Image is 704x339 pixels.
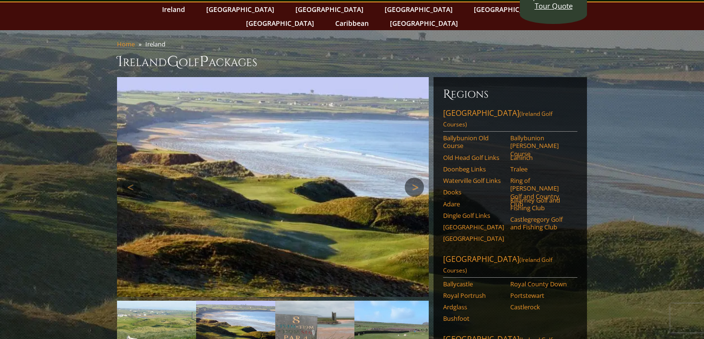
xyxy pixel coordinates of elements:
[405,178,424,197] a: Next
[443,212,504,219] a: Dingle Golf Links
[117,40,135,48] a: Home
[291,2,368,16] a: [GEOGRAPHIC_DATA]
[443,177,504,184] a: Waterville Golf Links
[380,2,458,16] a: [GEOGRAPHIC_DATA]
[443,315,504,322] a: Bushfoot
[157,2,190,16] a: Ireland
[145,40,169,48] li: Ireland
[510,303,571,311] a: Castlerock
[385,16,463,30] a: [GEOGRAPHIC_DATA]
[443,235,504,242] a: [GEOGRAPHIC_DATA]
[241,16,319,30] a: [GEOGRAPHIC_DATA]
[443,254,577,278] a: [GEOGRAPHIC_DATA](Ireland Golf Courses)
[510,292,571,299] a: Portstewart
[117,52,587,71] h1: Ireland olf ackages
[469,2,547,16] a: [GEOGRAPHIC_DATA]
[443,200,504,208] a: Adare
[167,52,179,71] span: G
[443,223,504,231] a: [GEOGRAPHIC_DATA]
[443,292,504,299] a: Royal Portrush
[510,280,571,288] a: Royal County Down
[443,108,577,132] a: [GEOGRAPHIC_DATA](Ireland Golf Courses)
[510,215,571,231] a: Castlegregory Golf and Fishing Club
[510,177,571,208] a: Ring of [PERSON_NAME] Golf and Country Club
[510,134,571,158] a: Ballybunion [PERSON_NAME] Course
[201,2,279,16] a: [GEOGRAPHIC_DATA]
[443,280,504,288] a: Ballycastle
[122,178,141,197] a: Previous
[443,134,504,150] a: Ballybunion Old Course
[510,196,571,212] a: Killarney Golf and Fishing Club
[443,303,504,311] a: Ardglass
[510,165,571,173] a: Tralee
[330,16,374,30] a: Caribbean
[443,87,577,102] h6: Regions
[443,165,504,173] a: Doonbeg Links
[510,154,571,161] a: Lahinch
[443,188,504,196] a: Dooks
[443,256,552,274] span: (Ireland Golf Courses)
[443,154,504,161] a: Old Head Golf Links
[199,52,209,71] span: P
